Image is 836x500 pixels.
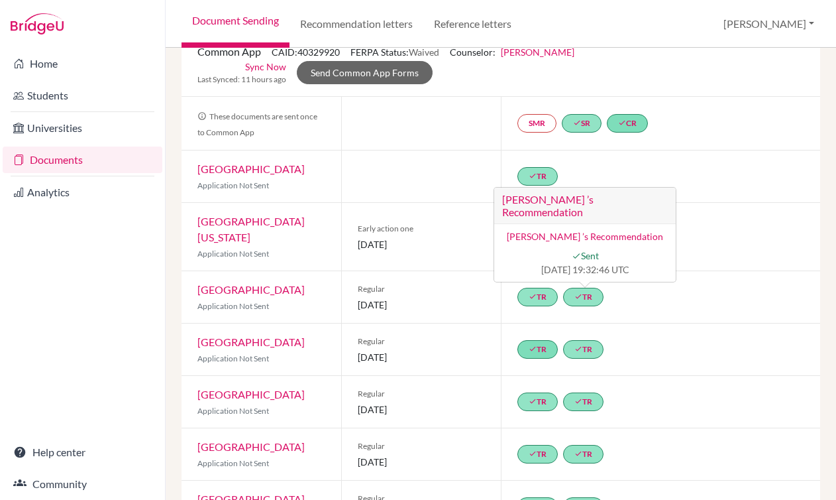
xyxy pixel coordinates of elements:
span: [DATE] [358,350,485,364]
a: [PERSON_NAME] [501,46,574,58]
span: FERPA Status: [350,46,439,58]
i: done [529,345,537,353]
h3: [PERSON_NAME] ’s Recommendation [494,188,676,224]
a: [PERSON_NAME] ’s Recommendation [507,231,663,242]
span: Application Not Sent [197,406,269,416]
span: Regular [358,388,485,400]
a: [GEOGRAPHIC_DATA] [197,440,305,453]
a: doneCR [607,114,648,133]
span: Counselor: [450,46,574,58]
span: Application Not Sent [197,180,269,190]
span: [DATE] [358,403,485,416]
a: doneTR [517,340,558,359]
a: doneTR [517,393,558,411]
span: Regular [358,283,485,295]
a: Documents [3,147,162,173]
span: Sent [502,249,668,263]
a: Send Common App Forms [297,61,433,84]
i: done [573,119,581,127]
span: Waived [409,46,439,58]
span: Regular [358,336,485,347]
a: Universities [3,115,162,141]
span: CAID: 40329920 [272,46,340,58]
i: done [574,397,582,405]
span: [DATE] [358,298,485,312]
a: [GEOGRAPHIC_DATA] [197,336,305,348]
a: Sync Now [245,60,286,74]
i: done [574,450,582,458]
i: done [618,119,626,127]
span: [DATE] [358,455,485,469]
i: done [529,450,537,458]
a: [GEOGRAPHIC_DATA] [197,283,305,296]
span: Early action one [358,223,485,235]
a: doneTR [563,340,603,359]
a: doneTR [517,445,558,464]
span: Common App [197,45,261,58]
a: Home [3,50,162,77]
span: Application Not Sent [197,458,269,468]
i: done [529,397,537,405]
a: doneTR [563,393,603,411]
a: doneTR [563,445,603,464]
span: Application Not Sent [197,353,269,363]
span: These documents are sent once to Common App [197,111,317,137]
a: [GEOGRAPHIC_DATA] [197,388,305,401]
i: done [529,292,537,300]
span: Last Synced: 11 hours ago [197,74,286,86]
a: doneSR [562,114,601,133]
a: doneTR [517,167,558,186]
a: Analytics [3,179,162,206]
a: doneTR[PERSON_NAME] ’s Recommendation [PERSON_NAME] ’s Recommendation doneSent [DATE] 19:32:46 UTC [563,288,603,306]
span: [DATE] [358,237,485,251]
span: Regular [358,440,485,452]
i: done [529,172,537,180]
span: [DATE] 19:32:46 UTC [502,263,668,277]
span: Application Not Sent [197,301,269,311]
img: Bridge-U [11,13,64,34]
a: [GEOGRAPHIC_DATA][US_STATE] [197,215,305,243]
a: doneTR [517,288,558,306]
a: Students [3,82,162,109]
i: done [572,251,581,261]
i: done [574,345,582,353]
i: done [574,292,582,300]
a: [GEOGRAPHIC_DATA] [197,162,305,175]
a: Community [3,471,162,497]
span: Application Not Sent [197,249,269,259]
button: [PERSON_NAME] [717,11,820,36]
a: Help center [3,439,162,466]
a: SMR [517,114,556,133]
